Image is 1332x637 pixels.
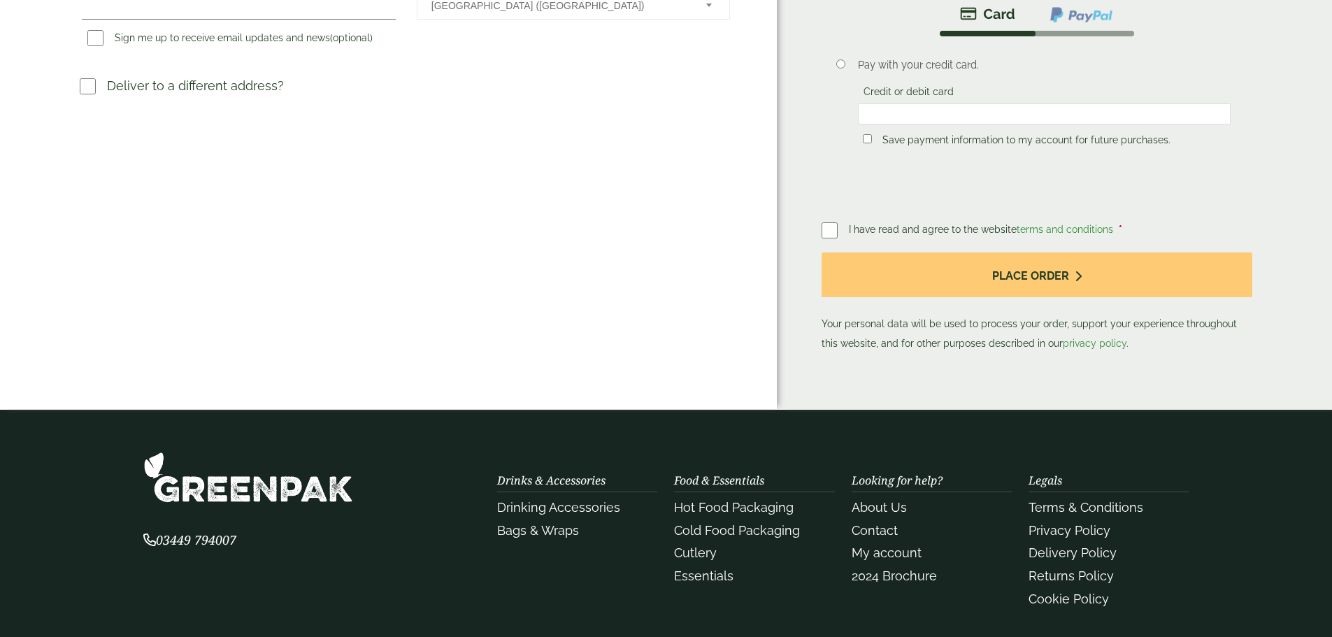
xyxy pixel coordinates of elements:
[674,523,800,538] a: Cold Food Packaging
[87,30,103,46] input: Sign me up to receive email updates and news(optional)
[107,76,284,95] p: Deliver to a different address?
[674,568,733,583] a: Essentials
[497,500,620,515] a: Drinking Accessories
[852,500,907,515] a: About Us
[1119,224,1122,235] abbr: required
[1029,500,1143,515] a: Terms & Conditions
[822,252,1252,298] button: Place order
[852,545,922,560] a: My account
[82,32,378,48] label: Sign me up to receive email updates and news
[822,252,1252,354] p: Your personal data will be used to process your order, support your experience throughout this we...
[1063,338,1126,349] a: privacy policy
[960,6,1015,22] img: stripe.png
[1017,224,1113,235] a: terms and conditions
[849,224,1116,235] span: I have read and agree to the website
[858,57,1231,73] p: Pay with your credit card.
[852,568,937,583] a: 2024 Brochure
[1029,592,1109,606] a: Cookie Policy
[674,545,717,560] a: Cutlery
[143,531,236,548] span: 03449 794007
[1029,545,1117,560] a: Delivery Policy
[143,534,236,547] a: 03449 794007
[143,452,353,503] img: GreenPak Supplies
[674,500,794,515] a: Hot Food Packaging
[1049,6,1114,24] img: ppcp-gateway.png
[330,32,373,43] span: (optional)
[877,134,1176,150] label: Save payment information to my account for future purchases.
[497,523,579,538] a: Bags & Wraps
[1029,568,1114,583] a: Returns Policy
[862,108,1226,120] iframe: Secure card payment input frame
[852,523,898,538] a: Contact
[1029,523,1110,538] a: Privacy Policy
[858,86,959,101] label: Credit or debit card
